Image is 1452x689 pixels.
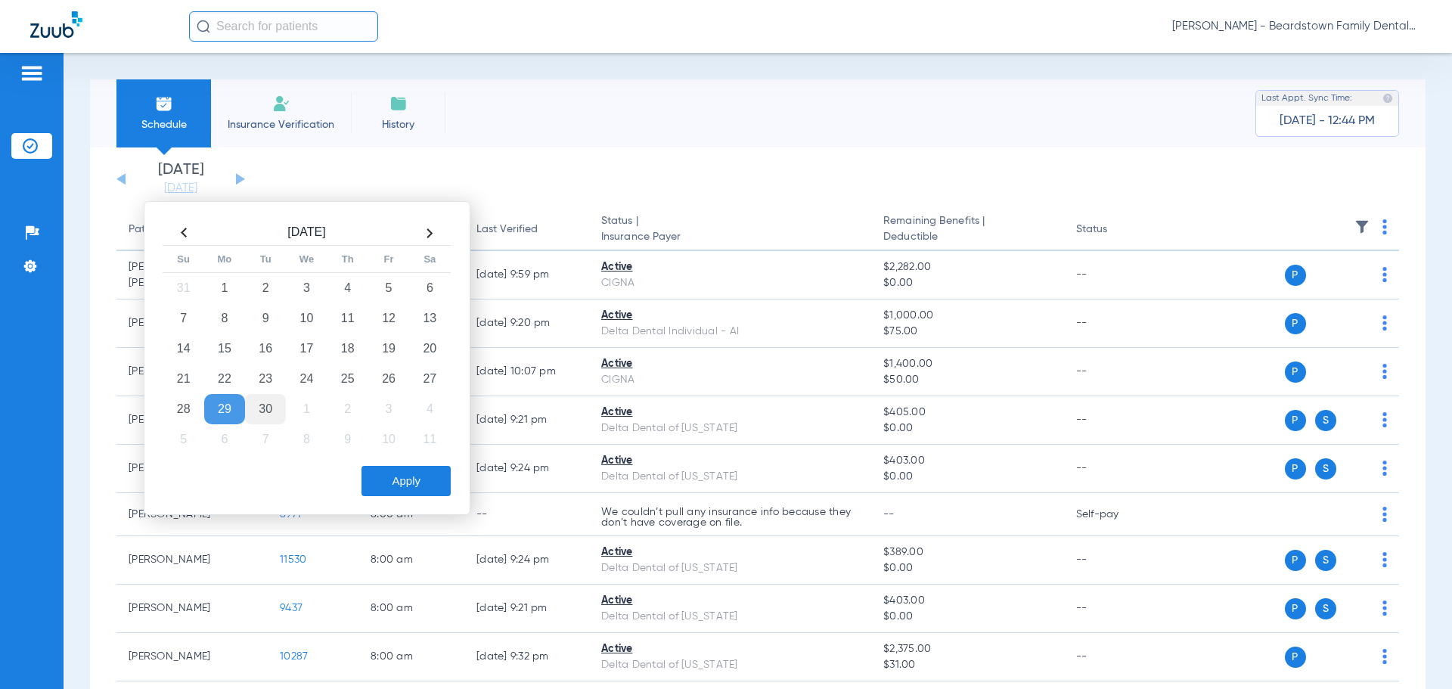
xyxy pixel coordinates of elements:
span: $50.00 [883,372,1051,388]
span: $31.00 [883,657,1051,673]
td: 8:00 AM [358,585,464,633]
td: -- [1064,633,1166,681]
span: P [1285,647,1306,668]
span: $403.00 [883,593,1051,609]
span: $405.00 [883,405,1051,421]
td: -- [1064,536,1166,585]
td: [DATE] 9:20 PM [464,299,589,348]
span: S [1315,550,1336,571]
span: $0.00 [883,469,1051,485]
span: Last Appt. Sync Time: [1261,91,1352,106]
div: Delta Dental of [US_STATE] [601,469,859,485]
div: Last Verified [476,222,577,237]
img: group-dot-blue.svg [1382,412,1387,427]
div: Delta Dental Individual - AI [601,324,859,340]
img: Search Icon [197,20,210,33]
div: CIGNA [601,275,859,291]
span: $2,282.00 [883,259,1051,275]
span: P [1285,362,1306,383]
span: [DATE] - 12:44 PM [1280,113,1375,129]
p: We couldn’t pull any insurance info because they don’t have coverage on file. [601,507,859,528]
span: $0.00 [883,275,1051,291]
td: 8:00 AM [358,633,464,681]
span: P [1285,265,1306,286]
span: $2,375.00 [883,641,1051,657]
td: [DATE] 9:21 PM [464,585,589,633]
span: P [1285,550,1306,571]
span: Insurance Payer [601,229,859,245]
span: Deductible [883,229,1051,245]
span: S [1315,458,1336,480]
span: $1,000.00 [883,308,1051,324]
div: Active [601,259,859,275]
img: group-dot-blue.svg [1382,267,1387,282]
span: -- [883,509,895,520]
td: -- [1064,585,1166,633]
img: group-dot-blue.svg [1382,601,1387,616]
td: [DATE] 9:32 PM [464,633,589,681]
div: CIGNA [601,372,859,388]
div: Last Verified [476,222,538,237]
span: P [1285,313,1306,334]
span: $403.00 [883,453,1051,469]
div: Active [601,545,859,560]
div: Patient Name [129,222,256,237]
span: P [1285,410,1306,431]
td: [PERSON_NAME] [116,585,268,633]
img: group-dot-blue.svg [1382,507,1387,522]
td: 8:00 AM [358,536,464,585]
div: Active [601,453,859,469]
span: S [1315,410,1336,431]
td: [PERSON_NAME] [116,633,268,681]
th: [DATE] [204,221,409,246]
img: Schedule [155,95,173,113]
div: Delta Dental of [US_STATE] [601,560,859,576]
td: -- [1064,299,1166,348]
td: -- [464,493,589,536]
td: Self-pay [1064,493,1166,536]
td: [DATE] 9:59 PM [464,251,589,299]
div: Active [601,593,859,609]
td: -- [1064,445,1166,493]
span: $0.00 [883,560,1051,576]
button: Apply [361,466,451,496]
span: S [1315,598,1336,619]
span: $0.00 [883,609,1051,625]
span: Insurance Verification [222,117,340,132]
td: [DATE] 9:24 PM [464,445,589,493]
img: group-dot-blue.svg [1382,461,1387,476]
span: $75.00 [883,324,1051,340]
img: Manual Insurance Verification [272,95,290,113]
div: Delta Dental of [US_STATE] [601,421,859,436]
div: Delta Dental of [US_STATE] [601,657,859,673]
td: [DATE] 9:21 PM [464,396,589,445]
td: -- [1064,396,1166,445]
td: -- [1064,348,1166,396]
img: last sync help info [1382,93,1393,104]
div: Active [601,405,859,421]
img: hamburger-icon [20,64,44,82]
input: Search for patients [189,11,378,42]
th: Status [1064,209,1166,251]
span: $389.00 [883,545,1051,560]
img: group-dot-blue.svg [1382,649,1387,664]
a: [DATE] [135,181,226,196]
div: Active [601,308,859,324]
div: Active [601,641,859,657]
span: 8971 [280,509,301,520]
th: Remaining Benefits | [871,209,1063,251]
img: group-dot-blue.svg [1382,552,1387,567]
span: P [1285,458,1306,480]
span: $1,400.00 [883,356,1051,372]
span: History [362,117,434,132]
li: [DATE] [135,163,226,196]
div: Delta Dental of [US_STATE] [601,609,859,625]
img: filter.svg [1354,219,1370,234]
span: 9437 [280,603,302,613]
img: History [389,95,408,113]
td: [DATE] 9:24 PM [464,536,589,585]
span: [PERSON_NAME] - Beardstown Family Dental [1172,19,1422,34]
span: P [1285,598,1306,619]
img: group-dot-blue.svg [1382,219,1387,234]
td: [DATE] 10:07 PM [464,348,589,396]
